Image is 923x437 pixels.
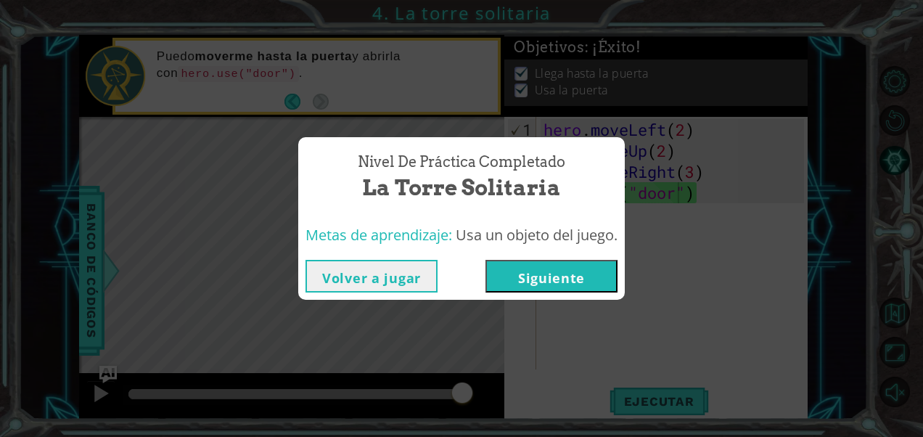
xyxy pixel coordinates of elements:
span: Usa un objeto del juego. [456,225,618,245]
span: Nivel de práctica Completado [358,152,565,173]
button: Volver a jugar [305,260,438,293]
span: Metas de aprendizaje: [305,225,452,245]
button: Siguiente [485,260,618,293]
span: La torre solitaria [362,172,561,203]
